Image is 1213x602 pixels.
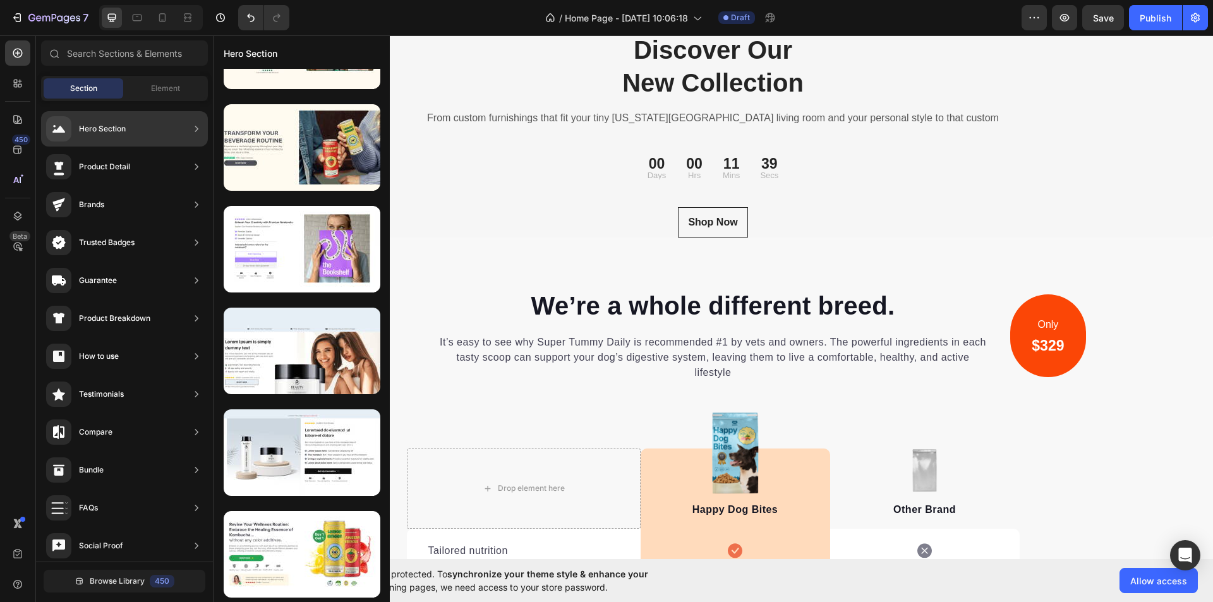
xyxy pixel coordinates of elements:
[79,426,112,438] div: Compare
[473,121,490,136] div: 00
[90,575,145,587] span: Browse Library
[1093,13,1114,23] span: Save
[547,136,565,144] p: Secs
[619,467,806,482] p: Other Brand
[435,121,454,136] div: 00
[41,40,208,66] input: Search Sections & Elements
[195,254,806,287] p: We’re a whole different breed.
[1129,5,1182,30] button: Publish
[79,502,98,514] div: FAQs
[151,83,180,94] span: Element
[9,231,30,241] div: Beta
[510,136,527,144] p: Mins
[44,570,205,593] button: Browse Library450
[473,136,490,144] p: Hrs
[123,74,878,92] p: From custom furnishings that fit your tiny [US_STATE][GEOGRAPHIC_DATA] living room and your perso...
[429,467,616,482] p: Happy Dog Bites
[215,508,406,523] p: Tailored nutrition
[475,179,524,195] div: Shop Now
[79,539,123,552] div: Social Proof
[731,12,750,23] span: Draft
[79,274,117,287] div: Guarantee
[294,567,697,594] span: Your page is password protected. To when designing pages, we need access to your store password.
[565,11,688,25] span: Home Page - [DATE] 10:06:18
[150,575,174,587] div: 450
[79,312,150,325] div: Product Breakdown
[465,172,534,202] a: Shop Now
[510,121,527,136] div: 11
[238,5,289,30] div: Undo/Redo
[1119,568,1198,593] button: Allow access
[213,35,1213,559] iframe: Design area
[819,280,851,299] p: Only
[70,83,97,94] span: Section
[498,376,546,459] img: 495611768014373769-6cd4777c-85fb-44f3-982d-a6cca0258547.png
[79,160,130,173] div: Product Detail
[435,136,454,144] p: Days
[79,388,124,400] div: Testimonials
[79,464,104,476] div: Bundle
[699,413,725,457] img: 495611768014373769-e55d51f4-9946-4a30-8066-6ac032ac28f5.png
[819,301,851,320] p: $329
[559,11,562,25] span: /
[83,10,88,25] p: 7
[5,5,94,30] button: 7
[547,121,565,136] div: 39
[1140,11,1171,25] div: Publish
[79,123,126,135] div: Hero Section
[79,350,119,363] div: How to use
[1082,5,1124,30] button: Save
[79,236,135,249] div: Trusted Badges
[224,299,776,345] p: It’s easy to see why Super Tummy Daily is recommended #1 by vets and owners. The powerful ingredi...
[294,569,648,593] span: synchronize your theme style & enhance your experience
[1170,540,1200,570] div: Open Intercom Messenger
[12,135,30,145] div: 450
[1130,574,1187,587] span: Allow access
[79,198,104,211] div: Brands
[285,448,352,458] div: Drop element here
